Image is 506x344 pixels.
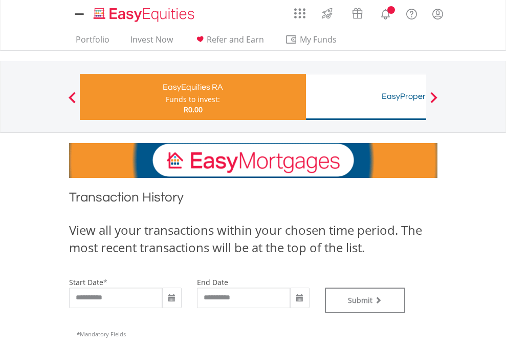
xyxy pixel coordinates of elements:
[319,5,336,22] img: thrive-v2.svg
[325,288,406,313] button: Submit
[77,330,126,338] span: Mandatory Fields
[92,6,199,23] img: EasyEquities_Logo.png
[69,188,437,211] h1: Transaction History
[69,143,437,178] img: EasyMortage Promotion Banner
[72,34,114,50] a: Portfolio
[166,94,220,105] div: Funds to invest:
[184,105,203,114] span: R0.00
[190,34,268,50] a: Refer and Earn
[294,8,305,19] img: grid-menu-icon.svg
[69,277,103,287] label: start date
[399,3,425,23] a: FAQ's and Support
[126,34,177,50] a: Invest Now
[349,5,366,22] img: vouchers-v2.svg
[372,3,399,23] a: Notifications
[62,97,82,107] button: Previous
[288,3,312,19] a: AppsGrid
[69,221,437,257] div: View all your transactions within your chosen time period. The most recent transactions will be a...
[86,80,300,94] div: EasyEquities RA
[285,33,352,46] span: My Funds
[342,3,372,22] a: Vouchers
[425,3,451,25] a: My Profile
[197,277,228,287] label: end date
[90,3,199,23] a: Home page
[424,97,444,107] button: Next
[207,34,264,45] span: Refer and Earn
